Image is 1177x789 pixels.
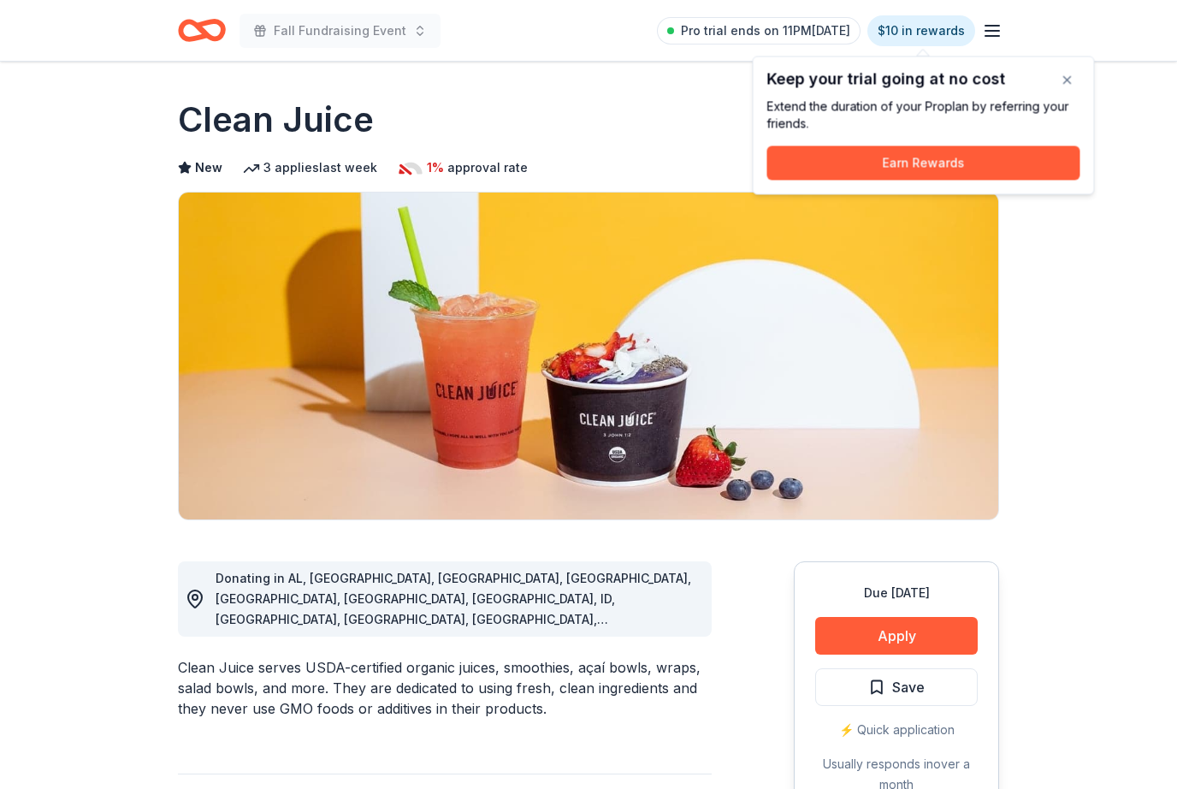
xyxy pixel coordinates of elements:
[427,157,444,178] span: 1%
[767,146,1080,181] button: Earn Rewards
[243,157,377,178] div: 3 applies last week
[178,10,226,50] a: Home
[447,157,528,178] span: approval rate
[274,21,406,41] span: Fall Fundraising Event
[815,583,978,603] div: Due [DATE]
[815,720,978,740] div: ⚡️ Quick application
[179,193,998,519] img: Image for Clean Juice
[867,15,975,46] a: $10 in rewards
[195,157,222,178] span: New
[657,17,861,44] a: Pro trial ends on 11PM[DATE]
[216,571,691,750] span: Donating in AL, [GEOGRAPHIC_DATA], [GEOGRAPHIC_DATA], [GEOGRAPHIC_DATA], [GEOGRAPHIC_DATA], [GEOG...
[681,21,850,41] span: Pro trial ends on 11PM[DATE]
[178,657,712,719] div: Clean Juice serves USDA-certified organic juices, smoothies, açaí bowls, wraps, salad bowls, and ...
[178,96,374,144] h1: Clean Juice
[767,98,1080,133] div: Extend the duration of your Pro plan by referring your friends.
[892,676,925,698] span: Save
[815,668,978,706] button: Save
[240,14,441,48] button: Fall Fundraising Event
[815,617,978,655] button: Apply
[767,71,1080,88] div: Keep your trial going at no cost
